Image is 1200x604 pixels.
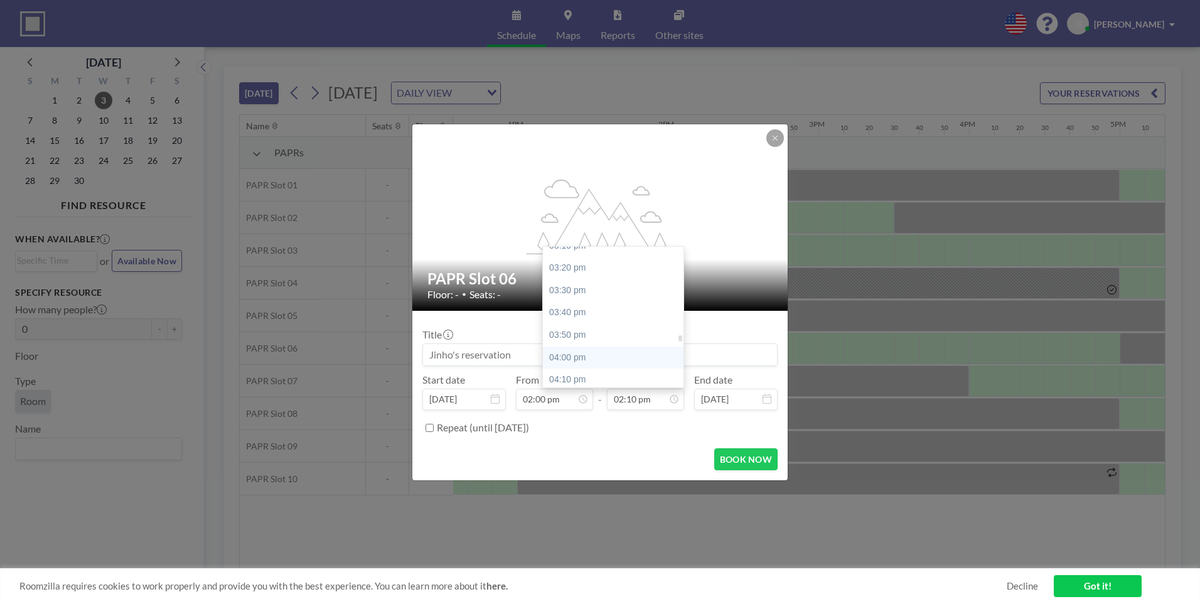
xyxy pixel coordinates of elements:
[543,279,690,302] div: 03:30 pm
[543,324,690,347] div: 03:50 pm
[422,328,452,341] label: Title
[486,580,508,591] a: here.
[714,448,778,470] button: BOOK NOW
[437,421,529,434] label: Repeat (until [DATE])
[1007,580,1038,592] a: Decline
[1054,575,1142,597] a: Got it!
[543,369,690,391] div: 04:10 pm
[694,374,732,386] label: End date
[427,288,459,301] span: Floor: -
[516,374,539,386] label: From
[543,257,690,279] div: 03:20 pm
[543,347,690,369] div: 04:00 pm
[469,288,501,301] span: Seats: -
[427,269,774,288] h2: PAPR Slot 06
[19,580,1007,592] span: Roomzilla requires cookies to work properly and provide you with the best experience. You can lea...
[423,344,777,365] input: Jinho's reservation
[462,289,466,299] span: •
[422,374,465,386] label: Start date
[543,301,690,324] div: 03:40 pm
[598,378,602,406] span: -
